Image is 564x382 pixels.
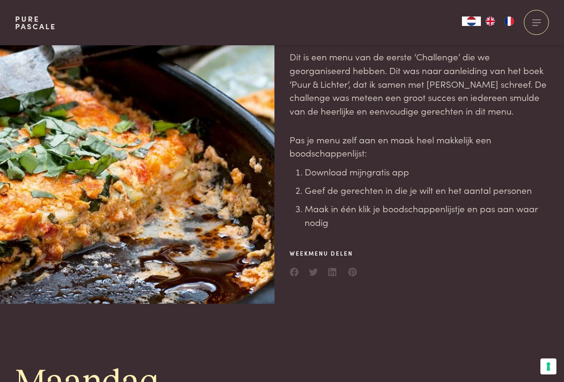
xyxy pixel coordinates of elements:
button: Uw voorkeuren voor toestemming voor trackingtechnologieën [540,358,556,374]
a: gratis app [367,165,409,178]
ul: Language list [481,17,519,26]
a: FR [500,17,519,26]
span: Weekmenu delen [290,249,358,257]
p: Pas je menu zelf aan en maak heel makkelijk een boodschappenlijst: [290,133,549,160]
a: PurePascale [15,15,56,30]
li: Maak in één klik je boodschappenlijstje en pas aan waar nodig [305,202,549,229]
li: Download mijn [305,165,549,179]
a: NL [462,17,481,26]
li: Geef de gerechten in die je wilt en het aantal personen [305,183,549,197]
a: EN [481,17,500,26]
div: Language [462,17,481,26]
p: Dit is een menu van de eerste ‘Challenge’ die we georganiseerd hebben. Dit was naar aanleiding va... [290,50,549,117]
aside: Language selected: Nederlands [462,17,519,26]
